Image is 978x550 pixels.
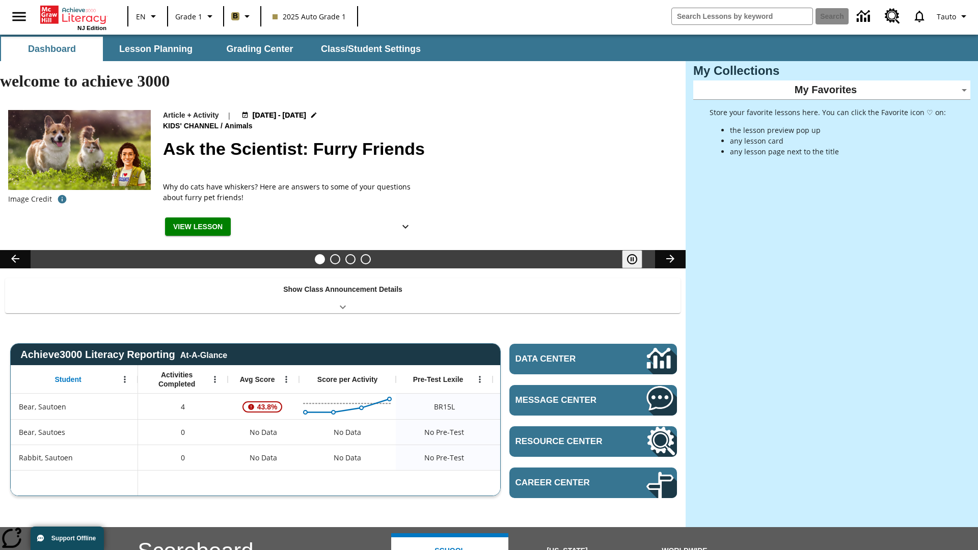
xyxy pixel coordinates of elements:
button: Open Menu [472,372,487,387]
button: Open Menu [279,372,294,387]
div: No Data, Bear, Sautoes [228,419,299,445]
li: any lesson card [730,135,946,146]
span: 0 [181,427,185,437]
button: Support Offline [31,527,104,550]
button: Open Menu [117,372,132,387]
span: | [227,110,231,121]
a: Message Center [509,385,677,416]
div: Pause [622,250,653,268]
li: any lesson page next to the title [730,146,946,157]
div: No Data, Bear, Sautoes [329,422,366,443]
span: Animals [225,121,254,132]
span: 43.8% [253,398,282,416]
span: NJ Edition [77,25,106,31]
div: My Favorites [693,80,970,100]
span: [DATE] - [DATE] [253,110,306,121]
button: Slide 3 Pre-release lesson [345,254,356,264]
div: No Data, Rabbit, Sautoen [228,445,299,470]
button: Jul 11 - Oct 31 Choose Dates [239,110,320,121]
button: Profile/Settings [933,7,974,25]
span: 2025 Auto Grade 1 [273,11,346,22]
a: Data Center [851,3,879,31]
button: Show Details [395,217,416,236]
button: Dashboard [1,37,103,61]
span: Grade 1 [175,11,202,22]
input: search field [672,8,812,24]
span: 0 [181,452,185,463]
span: 4 [181,401,185,412]
span: Activities Completed [143,370,210,389]
div: No Data, Rabbit, Sautoen [493,445,589,470]
p: Show Class Announcement Details [283,284,402,295]
span: EN [136,11,146,22]
button: Lesson Planning [105,37,207,61]
span: Bear, Sautoen [19,401,66,412]
span: Rabbit, Sautoen [19,452,73,463]
button: Open Menu [207,372,223,387]
span: Message Center [515,395,616,405]
button: Grading Center [209,37,311,61]
span: B [233,10,238,22]
div: Home [40,4,106,31]
button: Lesson carousel, Next [655,250,686,268]
button: Credit: background: Nataba/iStock/Getty Images Plus inset: Janos Jantner [52,190,72,208]
span: Student [55,375,81,384]
button: View Lesson [165,217,231,236]
div: No Data, Bear, Sautoes [493,419,589,445]
p: Store your favorite lessons here. You can click the Favorite icon ♡ on: [710,107,946,118]
div: Why do cats have whiskers? Here are answers to some of your questions about furry pet friends! [163,181,418,203]
span: Career Center [515,478,616,488]
span: / [221,122,223,130]
span: Achieve3000 Literacy Reporting [20,349,227,361]
div: 10 Lexile, ER, Based on the Lexile Reading measure, student is an Emerging Reader (ER) and will h... [493,394,589,419]
span: Avg Score [240,375,275,384]
div: No Data, Rabbit, Sautoen [329,448,366,468]
li: the lesson preview pop up [730,125,946,135]
span: Score per Activity [317,375,378,384]
span: Pre-Test Lexile [413,375,464,384]
div: 0, Rabbit, Sautoen [138,445,228,470]
div: At-A-Glance [180,349,227,360]
img: Avatar of the scientist with a cat and dog standing in a grassy field in the background [8,110,151,190]
span: Beginning reader 15 Lexile, Bear, Sautoen [434,401,455,412]
span: Bear, Sautoes [19,427,65,437]
a: Career Center [509,468,677,498]
a: Resource Center, Will open in new tab [509,426,677,457]
a: Home [40,5,106,25]
div: 4, Bear, Sautoen [138,394,228,419]
button: Class/Student Settings [313,37,429,61]
div: 0, Bear, Sautoes [138,419,228,445]
div: Show Class Announcement Details [5,278,681,313]
div: , 43.8%, Attention! This student's Average First Try Score of 43.8% is below 65%, Bear, Sautoen [228,394,299,419]
span: Tauto [937,11,956,22]
h3: My Collections [693,64,970,78]
button: Pause [622,250,642,268]
span: No Data [244,422,282,443]
button: Slide 2 Cars of the Future? [330,254,340,264]
a: Notifications [906,3,933,30]
button: Language: EN, Select a language [131,7,164,25]
span: Resource Center [515,436,616,447]
button: Slide 4 Remembering Justice O'Connor [361,254,371,264]
button: Boost Class color is light brown. Change class color [227,7,257,25]
button: Open side menu [4,2,34,32]
span: No Pre-Test, Bear, Sautoes [424,427,464,437]
span: Kids' Channel [163,121,221,132]
p: Article + Activity [163,110,219,121]
span: No Pre-Test, Rabbit, Sautoen [424,452,464,463]
h2: Ask the Scientist: Furry Friends [163,136,673,162]
span: No Data [244,447,282,468]
p: Image Credit [8,194,52,204]
span: Support Offline [51,535,96,542]
a: Data Center [509,344,677,374]
a: Resource Center, Will open in new tab [879,3,906,30]
button: Grade: Grade 1, Select a grade [171,7,220,25]
button: Slide 1 Ask the Scientist: Furry Friends [315,254,325,264]
span: Data Center [515,354,612,364]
